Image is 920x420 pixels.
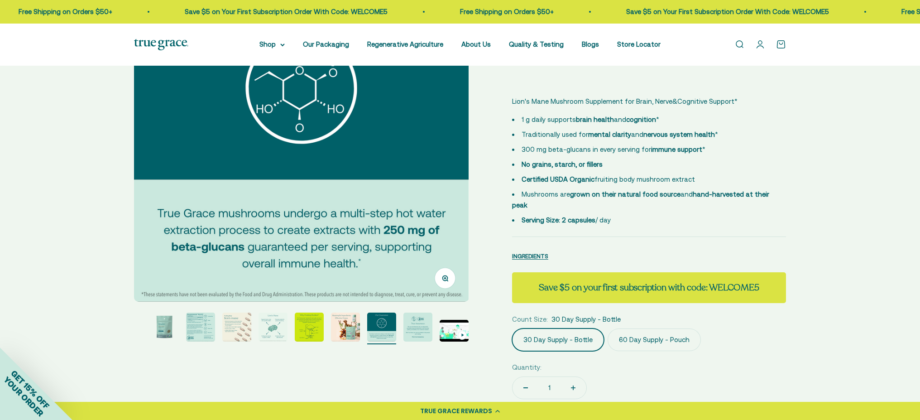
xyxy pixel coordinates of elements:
[588,130,631,138] strong: mental clarity
[150,313,179,344] button: Go to item 2
[626,116,656,123] strong: cognition
[522,216,595,224] strong: Serving Size: 2 capsules
[331,313,360,342] img: Meaningful Ingredients. Effective Doses.
[570,190,680,198] strong: grown on their natural food source
[512,251,548,261] button: INGREDIENTS
[522,175,594,183] strong: Certified USDA Organic
[522,130,718,138] span: Traditionally used for and *
[150,313,179,342] img: Lion's Mane Mushroom Supplement for Brain, Nerve&Cognitive Support* - 1 g daily supports brain he...
[331,313,360,344] button: Go to item 7
[259,39,285,50] summary: Shop
[420,406,492,416] div: TRUE GRACE REWARDS
[512,174,786,185] li: fruiting body mushroom extract
[295,313,324,344] button: Go to item 6
[512,215,786,226] li: / day
[512,253,548,260] span: INGREDIENTS
[303,40,349,48] a: Our Packaging
[560,377,586,399] button: Increase quantity
[222,313,251,342] img: - Mushrooms are grown on their natural food source and hand-harvested at their peak - 250 mg beta...
[522,145,705,153] span: 300 mg beta-glucans in every serving for *
[539,281,759,294] strong: Save $5 on your first subscription with code: WELCOME5
[512,97,672,105] span: Lion's Mane Mushroom Supplement for Brain, Nerve
[461,40,491,48] a: About Us
[509,40,564,48] a: Quality & Testing
[551,314,621,325] span: 30 Day Supply - Bottle
[440,320,469,344] button: Go to item 10
[2,375,45,418] span: YOUR ORDER
[513,377,539,399] button: Decrease quantity
[460,8,554,15] a: Free Shipping on Orders $50+
[367,40,443,48] a: Regenerative Agriculture
[259,313,287,344] button: Go to item 5
[367,313,396,342] img: True Grace mushrooms undergo a multi-step hot water extraction process to create extracts with 25...
[617,40,661,48] a: Store Locator
[677,96,734,107] span: Cognitive Support
[222,313,251,344] button: Go to item 4
[582,40,599,48] a: Blogs
[186,313,215,344] button: Go to item 3
[19,8,112,15] a: Free Shipping on Orders $50+
[259,313,287,342] img: Support brain, nerve, and cognitive health* Third part tested for purity and potency Fruiting bod...
[672,96,677,107] span: &
[512,362,541,373] label: Quantity:
[512,314,548,325] legend: Count Size:
[403,313,432,342] img: We work with Alkemist Labs, an independent, accredited botanical testing lab, to test the purity,...
[522,116,659,123] span: 1 g daily supports and *
[512,190,769,209] span: Mushrooms are and
[651,145,702,153] strong: immune support
[185,6,388,17] p: Save $5 on Your First Subscription Order With Code: WELCOME5
[643,130,715,138] strong: nervous system health
[403,313,432,344] button: Go to item 9
[186,313,215,342] img: Try Grvae full-spectrum mushroom extracts are crafted with intention. We start with the fruiting ...
[367,313,396,344] button: Go to item 8
[9,368,51,410] span: GET 15% OFF
[576,116,614,123] strong: brain health
[626,6,829,17] p: Save $5 on Your First Subscription Order With Code: WELCOME5
[522,160,603,168] strong: No grains, starch, or fillers
[295,313,324,342] img: The "fruiting body" (typically the stem, gills, and cap of the mushroom) has higher levels of act...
